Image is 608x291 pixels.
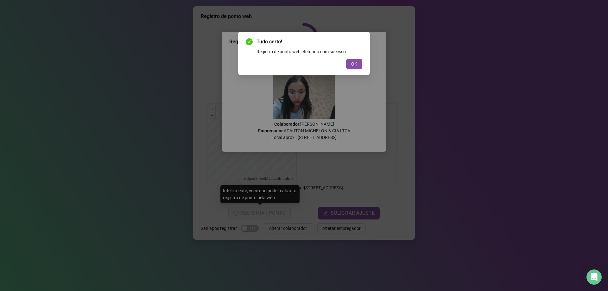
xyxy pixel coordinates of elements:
span: OK [351,60,357,67]
span: check-circle [246,38,253,45]
div: Open Intercom Messenger [586,269,602,285]
span: Tudo certo! [256,38,362,46]
div: Registro de ponto web efetuado com sucesso. [256,48,362,55]
button: OK [346,59,362,69]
